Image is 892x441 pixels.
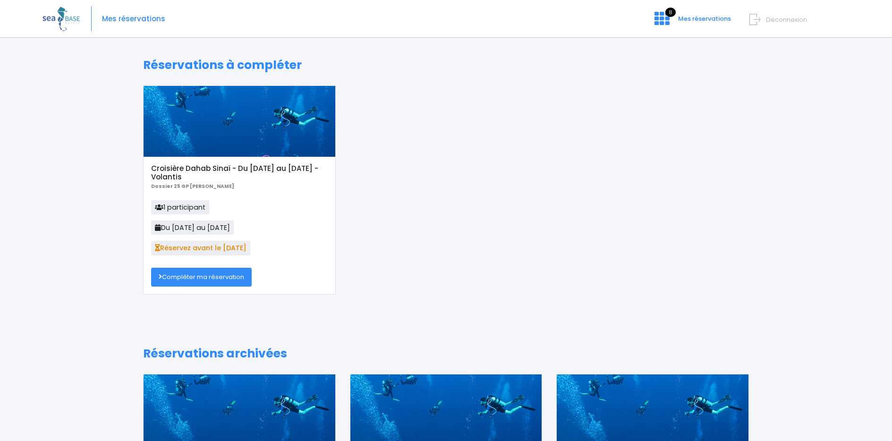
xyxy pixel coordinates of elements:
[151,164,327,181] h5: Croisière Dahab Sinaï - Du [DATE] au [DATE] - Volantis
[151,220,234,235] span: Du [DATE] au [DATE]
[647,17,737,26] a: 8 Mes réservations
[151,268,252,287] a: Compléter ma réservation
[143,347,749,361] h1: Réservations archivées
[151,183,234,190] b: Dossier 25 GP [PERSON_NAME]
[766,15,807,24] span: Déconnexion
[678,14,731,23] span: Mes réservations
[151,241,250,255] span: Réservez avant le [DATE]
[665,8,676,17] span: 8
[151,200,209,214] span: 1 participant
[143,58,749,72] h1: Réservations à compléter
